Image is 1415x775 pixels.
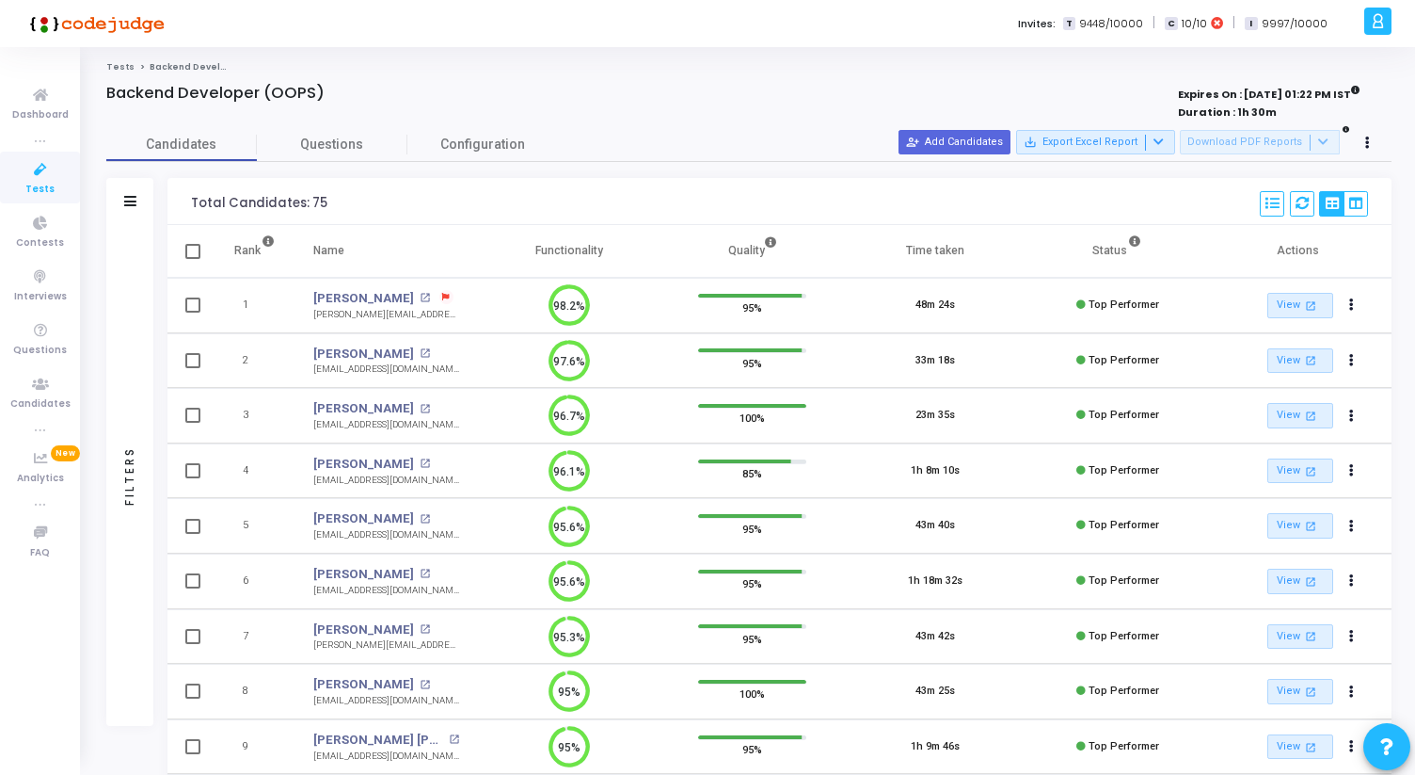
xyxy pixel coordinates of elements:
button: Actions [1338,403,1364,429]
td: 7 [215,609,294,665]
div: Filters [121,372,138,579]
a: View [1267,293,1333,318]
a: Tests [106,61,135,73]
div: [EMAIL_ADDRESS][DOMAIN_NAME] [313,584,459,598]
span: Candidates [106,135,257,154]
a: View [1267,459,1333,484]
span: Top Performer [1089,685,1159,697]
span: Top Performer [1089,519,1159,531]
div: Name [313,240,344,261]
a: View [1267,735,1333,760]
span: FAQ [30,545,50,561]
span: Top Performer [1089,740,1159,752]
th: Actions [1209,225,1391,278]
mat-icon: open_in_new [1303,628,1319,644]
button: Actions [1338,458,1364,484]
span: Backend Developer (OOPS) [150,61,279,73]
span: Candidates [10,396,71,412]
span: 95% [742,519,762,538]
img: logo [24,5,165,42]
button: Actions [1338,569,1364,595]
button: Actions [1338,679,1364,705]
span: Analytics [17,471,64,487]
nav: breadcrumb [106,61,1391,73]
div: 33m 18s [915,353,955,369]
span: 95% [742,299,762,317]
mat-icon: open_in_new [1303,298,1319,314]
td: 2 [215,333,294,389]
mat-icon: open_in_new [420,404,430,414]
div: 1h 8m 10s [911,463,960,479]
div: Time taken [906,240,964,261]
span: C [1165,17,1177,31]
div: 48m 24s [915,298,955,314]
span: 95% [742,574,762,593]
a: [PERSON_NAME] [313,289,414,308]
button: Actions [1338,513,1364,540]
mat-icon: open_in_new [420,569,430,579]
button: Actions [1338,293,1364,319]
th: Status [1026,225,1209,278]
mat-icon: open_in_new [420,293,430,303]
mat-icon: open_in_new [420,514,430,525]
h4: Backend Developer (OOPS) [106,84,325,103]
label: Invites: [1018,16,1056,32]
mat-icon: open_in_new [420,624,430,635]
td: 6 [215,554,294,609]
a: View [1267,403,1333,428]
mat-icon: person_add_alt [906,136,919,149]
span: Top Performer [1089,464,1159,476]
td: 3 [215,388,294,444]
div: 1h 9m 46s [911,739,960,755]
a: [PERSON_NAME] [313,675,414,694]
div: [PERSON_NAME][EMAIL_ADDRESS][DOMAIN_NAME] [313,638,459,653]
mat-icon: open_in_new [420,680,430,690]
span: 100% [739,685,765,703]
a: View [1267,513,1333,539]
span: Top Performer [1089,630,1159,642]
a: [PERSON_NAME] [313,345,414,363]
button: Actions [1338,623,1364,650]
span: Top Performer [1089,409,1159,421]
span: 85% [742,464,762,483]
div: 43m 40s [915,518,955,534]
a: [PERSON_NAME] [313,509,414,528]
span: I [1245,17,1257,31]
span: Questions [257,135,407,154]
div: View Options [1319,191,1368,217]
span: 95% [742,740,762,759]
a: View [1267,569,1333,594]
div: [PERSON_NAME][EMAIL_ADDRESS][PERSON_NAME][DOMAIN_NAME] [313,308,459,322]
td: 1 [215,278,294,333]
span: Top Performer [1089,574,1159,587]
span: Tests [25,182,55,198]
mat-icon: open_in_new [1303,518,1319,534]
mat-icon: open_in_new [1303,739,1319,755]
button: Actions [1338,347,1364,374]
div: 43m 25s [915,684,955,700]
div: [EMAIL_ADDRESS][DOMAIN_NAME] [313,694,459,708]
div: 1h 18m 32s [908,573,962,589]
td: 4 [215,444,294,499]
a: View [1267,624,1333,650]
div: [EMAIL_ADDRESS][DOMAIN_NAME] [313,363,459,377]
a: [PERSON_NAME] [313,621,414,639]
div: [EMAIL_ADDRESS][DOMAIN_NAME] [313,418,459,432]
div: 43m 42s [915,629,955,645]
span: 9997/10000 [1262,16,1328,32]
td: 8 [215,664,294,719]
span: 95% [742,353,762,372]
button: Add Candidates [898,130,1010,154]
a: [PERSON_NAME] [313,399,414,418]
mat-icon: save_alt [1024,136,1037,149]
mat-icon: open_in_new [1303,573,1319,589]
td: 9 [215,719,294,775]
span: 9448/10000 [1079,16,1143,32]
div: [EMAIL_ADDRESS][DOMAIN_NAME] [313,528,459,542]
a: [PERSON_NAME] [PERSON_NAME] [313,731,444,750]
strong: Duration : 1h 30m [1178,105,1277,120]
a: [PERSON_NAME] [313,565,414,584]
span: Interviews [14,289,67,305]
strong: Expires On : [DATE] 01:22 PM IST [1178,82,1360,103]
